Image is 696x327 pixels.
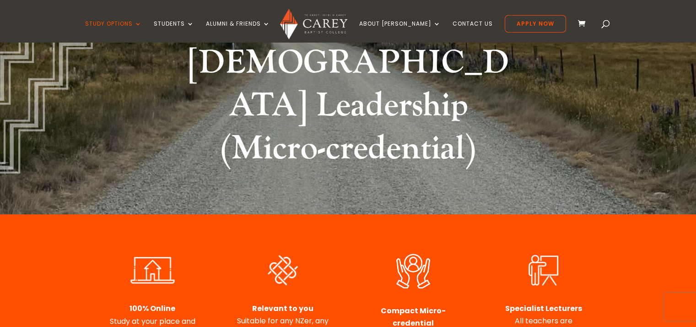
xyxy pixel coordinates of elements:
strong: Specialist Lecturers [505,303,582,314]
a: Study Options [85,21,142,42]
img: Expert Lecturers WHITE [513,251,574,289]
a: About [PERSON_NAME] [359,21,441,42]
img: Dedicated Support WHITE [382,251,444,291]
a: Alumni & Friends [206,21,270,42]
strong: 100% Online [129,303,175,314]
a: Students [154,21,194,42]
strong: Relevant to you [252,303,313,314]
img: Diverse & Inclusive WHITE [252,251,313,289]
a: Contact Us [453,21,493,42]
a: Apply Now [505,15,566,33]
img: Carey Baptist College [280,9,347,39]
img: Flexible Learning WHITE [122,251,183,289]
